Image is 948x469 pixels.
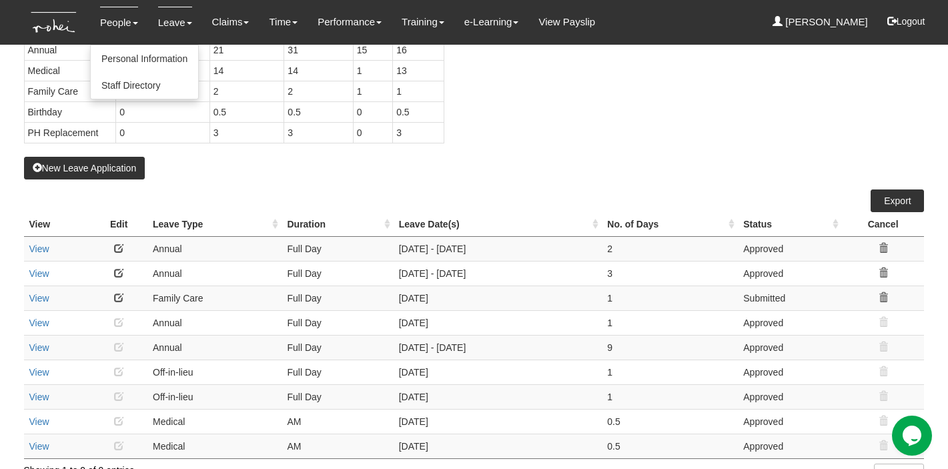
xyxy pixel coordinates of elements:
[393,60,444,81] td: 13
[394,360,602,384] td: [DATE]
[284,60,353,81] td: 14
[353,60,392,81] td: 1
[116,122,209,143] td: 0
[24,122,116,143] td: PH Replacement
[318,7,382,37] a: Performance
[209,39,284,60] td: 21
[602,384,738,409] td: 1
[29,392,49,402] a: View
[24,81,116,101] td: Family Care
[394,286,602,310] td: [DATE]
[282,212,393,237] th: Duration : activate to sort column ascending
[100,7,138,38] a: People
[394,261,602,286] td: [DATE] - [DATE]
[394,212,602,237] th: Leave Date(s) : activate to sort column ascending
[209,81,284,101] td: 2
[394,335,602,360] td: [DATE] - [DATE]
[738,384,841,409] td: Approved
[394,409,602,434] td: [DATE]
[393,39,444,60] td: 16
[738,236,841,261] td: Approved
[538,7,595,37] a: View Payslip
[147,286,282,310] td: Family Care
[29,244,49,254] a: View
[29,416,49,427] a: View
[212,7,250,37] a: Claims
[602,236,738,261] td: 2
[24,60,116,81] td: Medical
[602,310,738,335] td: 1
[738,360,841,384] td: Approved
[24,101,116,122] td: Birthday
[464,7,519,37] a: e-Learning
[147,310,282,335] td: Annual
[393,122,444,143] td: 3
[116,101,209,122] td: 0
[29,318,49,328] a: View
[24,212,91,237] th: View
[284,101,353,122] td: 0.5
[602,286,738,310] td: 1
[394,384,602,409] td: [DATE]
[602,212,738,237] th: No. of Days : activate to sort column ascending
[147,335,282,360] td: Annual
[738,335,841,360] td: Approved
[282,409,393,434] td: AM
[209,101,284,122] td: 0.5
[402,7,444,37] a: Training
[738,434,841,458] td: Approved
[24,157,145,179] button: New Leave Application
[393,101,444,122] td: 0.5
[147,212,282,237] th: Leave Type : activate to sort column ascending
[284,39,353,60] td: 31
[282,286,393,310] td: Full Day
[158,7,192,38] a: Leave
[892,416,935,456] iframe: chat widget
[29,441,49,452] a: View
[878,5,935,37] button: Logout
[773,7,868,37] a: [PERSON_NAME]
[394,434,602,458] td: [DATE]
[282,360,393,384] td: Full Day
[353,122,392,143] td: 0
[269,7,298,37] a: Time
[738,310,841,335] td: Approved
[394,236,602,261] td: [DATE] - [DATE]
[353,101,392,122] td: 0
[602,360,738,384] td: 1
[24,39,116,60] td: Annual
[738,212,841,237] th: Status : activate to sort column ascending
[738,409,841,434] td: Approved
[738,286,841,310] td: Submitted
[91,45,198,72] a: Personal Information
[282,310,393,335] td: Full Day
[353,39,392,60] td: 15
[282,335,393,360] td: Full Day
[147,261,282,286] td: Annual
[29,293,49,304] a: View
[209,60,284,81] td: 14
[282,384,393,409] td: Full Day
[282,261,393,286] td: Full Day
[602,335,738,360] td: 9
[394,310,602,335] td: [DATE]
[209,122,284,143] td: 3
[602,409,738,434] td: 0.5
[353,81,392,101] td: 1
[147,434,282,458] td: Medical
[602,434,738,458] td: 0.5
[282,434,393,458] td: AM
[147,409,282,434] td: Medical
[282,236,393,261] td: Full Day
[842,212,925,237] th: Cancel
[29,268,49,279] a: View
[90,212,147,237] th: Edit
[29,342,49,353] a: View
[284,81,353,101] td: 2
[871,189,924,212] a: Export
[147,236,282,261] td: Annual
[91,72,198,99] a: Staff Directory
[29,367,49,378] a: View
[284,122,353,143] td: 3
[393,81,444,101] td: 1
